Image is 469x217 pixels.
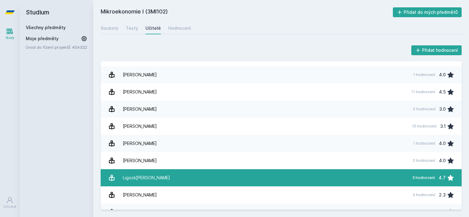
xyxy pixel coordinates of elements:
a: Úvod do řízení projektů [26,44,72,50]
div: 3.1 [440,120,446,132]
div: [PERSON_NAME] [123,69,157,81]
div: 4.0 [439,137,446,150]
div: Hodnocení [168,25,191,31]
button: Přidat hodnocení [411,45,462,55]
div: 1 hodnocení [413,141,435,146]
div: 4.0 [439,154,446,167]
div: 2 hodnocení [413,158,435,163]
button: Přidat do mých předmětů [393,7,462,17]
a: Soubory [101,22,118,34]
div: 15 hodnocení [412,124,436,129]
div: [PERSON_NAME] [123,86,157,98]
div: [PERSON_NAME] [123,137,157,150]
a: Study [1,25,18,43]
div: Učitelé [145,25,161,31]
div: 5 hodnocení [413,107,436,112]
a: [PERSON_NAME] 15 hodnocení 3.1 [101,118,462,135]
div: Soubory [101,25,118,31]
div: 4.5 [439,86,446,98]
a: Všechny předměty [26,25,66,30]
div: [PERSON_NAME] [123,189,157,201]
a: [PERSON_NAME] 11 hodnocení 4.5 [101,83,462,101]
div: 2.3 [439,189,446,201]
a: [PERSON_NAME] 1 hodnocení 4.0 [101,135,462,152]
div: 4.7 [439,172,446,184]
a: 4SA322 [72,45,87,50]
a: [PERSON_NAME] 2 hodnocení 4.0 [101,152,462,169]
div: 1 hodnocení [413,72,435,77]
a: Testy [126,22,138,34]
div: Study [6,36,14,40]
div: [PERSON_NAME] [123,103,157,115]
div: 3 hodnocení [412,175,435,180]
a: [PERSON_NAME] 1 hodnocení 4.0 [101,66,462,83]
div: 4.0 [439,69,446,81]
h2: Mikroekonomie I (3MI102) [101,7,393,17]
div: Ligock[PERSON_NAME] [123,172,170,184]
a: Hodnocení [168,22,191,34]
div: 11 hodnocení [411,89,435,94]
a: Uživatel [1,193,18,212]
a: [PERSON_NAME] 3 hodnocení 2.3 [101,186,462,204]
div: [PERSON_NAME] [123,120,157,132]
div: Uživatel [3,204,16,209]
a: [PERSON_NAME] 5 hodnocení 3.0 [101,101,462,118]
a: Ligock[PERSON_NAME] 3 hodnocení 4.7 [101,169,462,186]
a: Učitelé [145,22,161,34]
div: Testy [126,25,138,31]
div: 3.0 [439,103,446,115]
span: Moje předměty [26,36,59,42]
div: [PERSON_NAME] [123,154,157,167]
div: 3 hodnocení [413,192,435,197]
